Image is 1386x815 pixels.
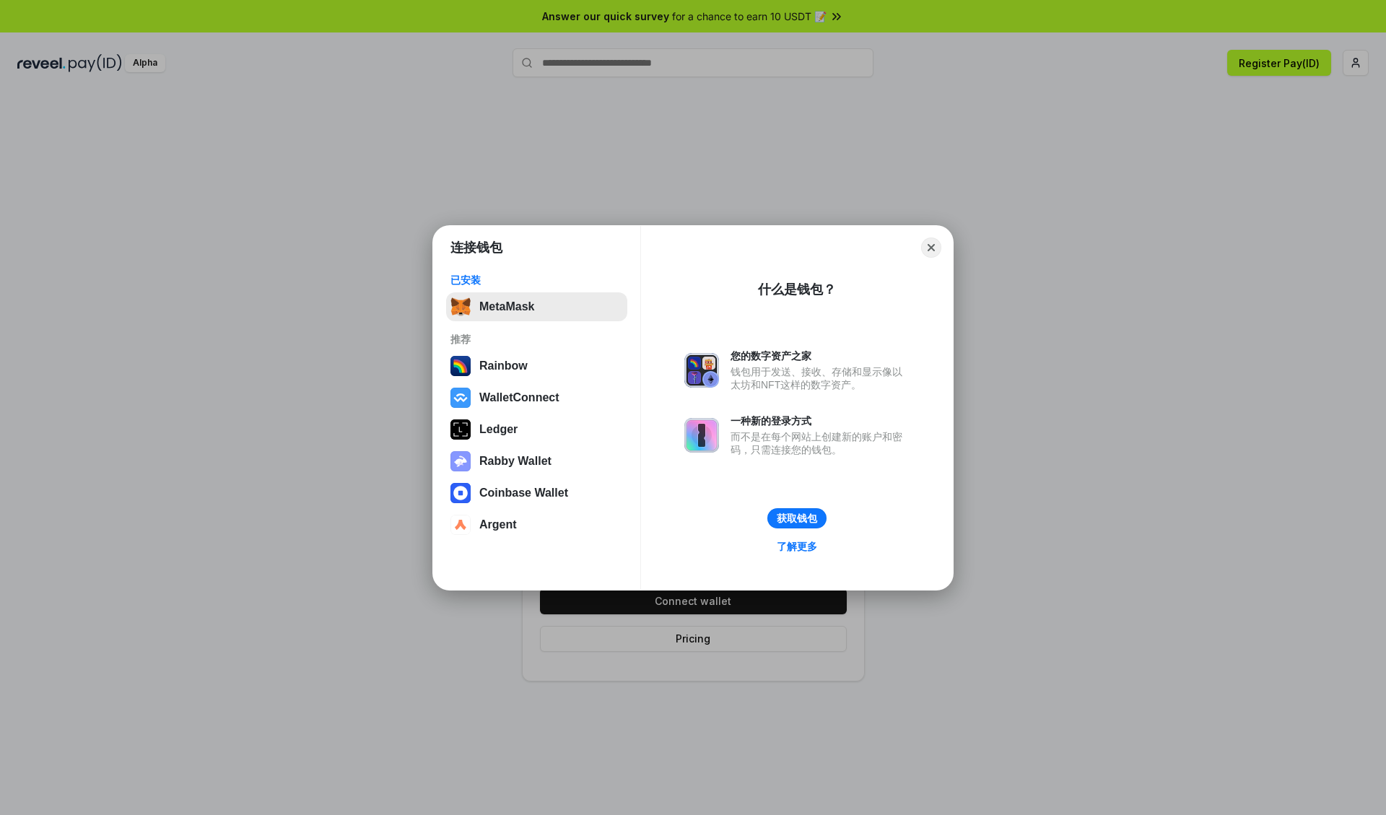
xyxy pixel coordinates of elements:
[446,352,627,380] button: Rainbow
[684,418,719,453] img: svg+xml,%3Csvg%20xmlns%3D%22http%3A%2F%2Fwww.w3.org%2F2000%2Fsvg%22%20fill%3D%22none%22%20viewBox...
[731,365,910,391] div: 钱包用于发送、接收、存储和显示像以太坊和NFT这样的数字资产。
[446,383,627,412] button: WalletConnect
[450,451,471,471] img: svg+xml,%3Csvg%20xmlns%3D%22http%3A%2F%2Fwww.w3.org%2F2000%2Fsvg%22%20fill%3D%22none%22%20viewBox...
[450,297,471,317] img: svg+xml,%3Csvg%20fill%3D%22none%22%20height%3D%2233%22%20viewBox%3D%220%200%2035%2033%22%20width%...
[921,237,941,258] button: Close
[450,333,623,346] div: 推荐
[479,391,559,404] div: WalletConnect
[479,487,568,500] div: Coinbase Wallet
[479,455,552,468] div: Rabby Wallet
[479,359,528,372] div: Rainbow
[450,388,471,408] img: svg+xml,%3Csvg%20width%3D%2228%22%20height%3D%2228%22%20viewBox%3D%220%200%2028%2028%22%20fill%3D...
[731,414,910,427] div: 一种新的登录方式
[731,430,910,456] div: 而不是在每个网站上创建新的账户和密码，只需连接您的钱包。
[479,300,534,313] div: MetaMask
[767,508,827,528] button: 获取钱包
[768,537,826,556] a: 了解更多
[450,515,471,535] img: svg+xml,%3Csvg%20width%3D%2228%22%20height%3D%2228%22%20viewBox%3D%220%200%2028%2028%22%20fill%3D...
[450,419,471,440] img: svg+xml,%3Csvg%20xmlns%3D%22http%3A%2F%2Fwww.w3.org%2F2000%2Fsvg%22%20width%3D%2228%22%20height%3...
[758,281,836,298] div: 什么是钱包？
[479,423,518,436] div: Ledger
[446,447,627,476] button: Rabby Wallet
[479,518,517,531] div: Argent
[684,353,719,388] img: svg+xml,%3Csvg%20xmlns%3D%22http%3A%2F%2Fwww.w3.org%2F2000%2Fsvg%22%20fill%3D%22none%22%20viewBox...
[731,349,910,362] div: 您的数字资产之家
[450,274,623,287] div: 已安装
[450,483,471,503] img: svg+xml,%3Csvg%20width%3D%2228%22%20height%3D%2228%22%20viewBox%3D%220%200%2028%2028%22%20fill%3D...
[777,540,817,553] div: 了解更多
[446,510,627,539] button: Argent
[450,356,471,376] img: svg+xml,%3Csvg%20width%3D%22120%22%20height%3D%22120%22%20viewBox%3D%220%200%20120%20120%22%20fil...
[450,239,502,256] h1: 连接钱包
[446,479,627,507] button: Coinbase Wallet
[446,415,627,444] button: Ledger
[446,292,627,321] button: MetaMask
[777,512,817,525] div: 获取钱包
